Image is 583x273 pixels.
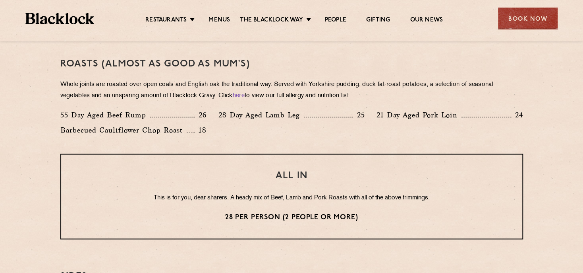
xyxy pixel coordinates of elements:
[77,170,506,181] h3: ALL IN
[218,109,304,121] p: 28 Day Aged Lamb Leg
[77,193,506,203] p: This is for you, dear sharers. A heady mix of Beef, Lamb and Pork Roasts with all of the above tr...
[325,16,346,25] a: People
[353,110,365,120] p: 25
[240,16,303,25] a: The Blacklock Way
[195,110,207,120] p: 26
[208,16,230,25] a: Menus
[60,79,523,101] p: Whole joints are roasted over open coals and English oak the traditional way. Served with Yorkshi...
[498,8,558,29] div: Book Now
[60,125,187,136] p: Barbecued Cauliflower Chop Roast
[60,59,523,69] h3: Roasts (Almost as good as Mum's)
[233,93,245,99] a: here
[410,16,443,25] a: Our News
[60,109,150,121] p: 55 Day Aged Beef Rump
[77,212,506,222] p: 28 per person (2 people or more)
[511,110,523,120] p: 24
[195,125,207,135] p: 18
[366,16,390,25] a: Gifting
[145,16,187,25] a: Restaurants
[25,13,94,24] img: BL_Textured_Logo-footer-cropped.svg
[376,109,461,121] p: 21 Day Aged Pork Loin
